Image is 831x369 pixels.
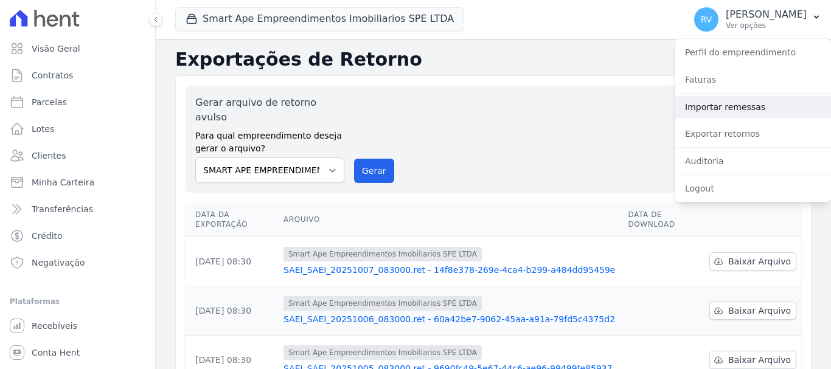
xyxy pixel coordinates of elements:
[5,340,150,365] a: Conta Hent
[32,320,77,332] span: Recebíveis
[32,257,85,269] span: Negativação
[675,96,831,118] a: Importar remessas
[186,202,279,237] th: Data da Exportação
[675,150,831,172] a: Auditoria
[32,123,55,135] span: Lotes
[175,7,464,30] button: Smart Ape Empreendimentos Imobiliarios SPE LTDA
[5,143,150,168] a: Clientes
[5,224,150,248] a: Crédito
[675,41,831,63] a: Perfil do empreendimento
[5,36,150,61] a: Visão Geral
[32,96,67,108] span: Parcelas
[728,255,791,267] span: Baixar Arquivo
[675,178,831,199] a: Logout
[32,43,80,55] span: Visão Geral
[675,123,831,145] a: Exportar retornos
[283,345,482,360] span: Smart Ape Empreendimentos Imobiliarios SPE LTDA
[675,69,831,91] a: Faturas
[5,63,150,88] a: Contratos
[283,313,618,325] a: SAEI_SAEI_20251006_083000.ret - 60a42be7-9062-45aa-a91a-79fd5c4375d2
[283,296,482,311] span: Smart Ape Empreendimentos Imobiliarios SPE LTDA
[283,264,618,276] a: SAEI_SAEI_20251007_083000.ret - 14f8e378-269e-4ca4-b299-a484dd95459e
[32,176,94,188] span: Minha Carteira
[684,2,831,36] button: RV [PERSON_NAME] Ver opções
[5,314,150,338] a: Recebíveis
[726,9,807,21] p: [PERSON_NAME]
[195,95,344,125] label: Gerar arquivo de retorno avulso
[279,202,623,237] th: Arquivo
[186,286,279,336] td: [DATE] 08:30
[5,90,150,114] a: Parcelas
[10,294,145,309] div: Plataformas
[195,125,344,155] label: Para qual empreendimento deseja gerar o arquivo?
[709,252,796,271] a: Baixar Arquivo
[709,302,796,320] a: Baixar Arquivo
[283,247,482,261] span: Smart Ape Empreendimentos Imobiliarios SPE LTDA
[709,351,796,369] a: Baixar Arquivo
[32,347,80,359] span: Conta Hent
[32,69,73,81] span: Contratos
[5,250,150,275] a: Negativação
[728,305,791,317] span: Baixar Arquivo
[5,197,150,221] a: Transferências
[623,202,704,237] th: Data de Download
[32,230,63,242] span: Crédito
[728,354,791,366] span: Baixar Arquivo
[32,203,93,215] span: Transferências
[186,237,279,286] td: [DATE] 08:30
[726,21,807,30] p: Ver opções
[5,170,150,195] a: Minha Carteira
[32,150,66,162] span: Clientes
[354,159,394,183] button: Gerar
[175,49,812,71] h2: Exportações de Retorno
[701,15,712,24] span: RV
[5,117,150,141] a: Lotes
